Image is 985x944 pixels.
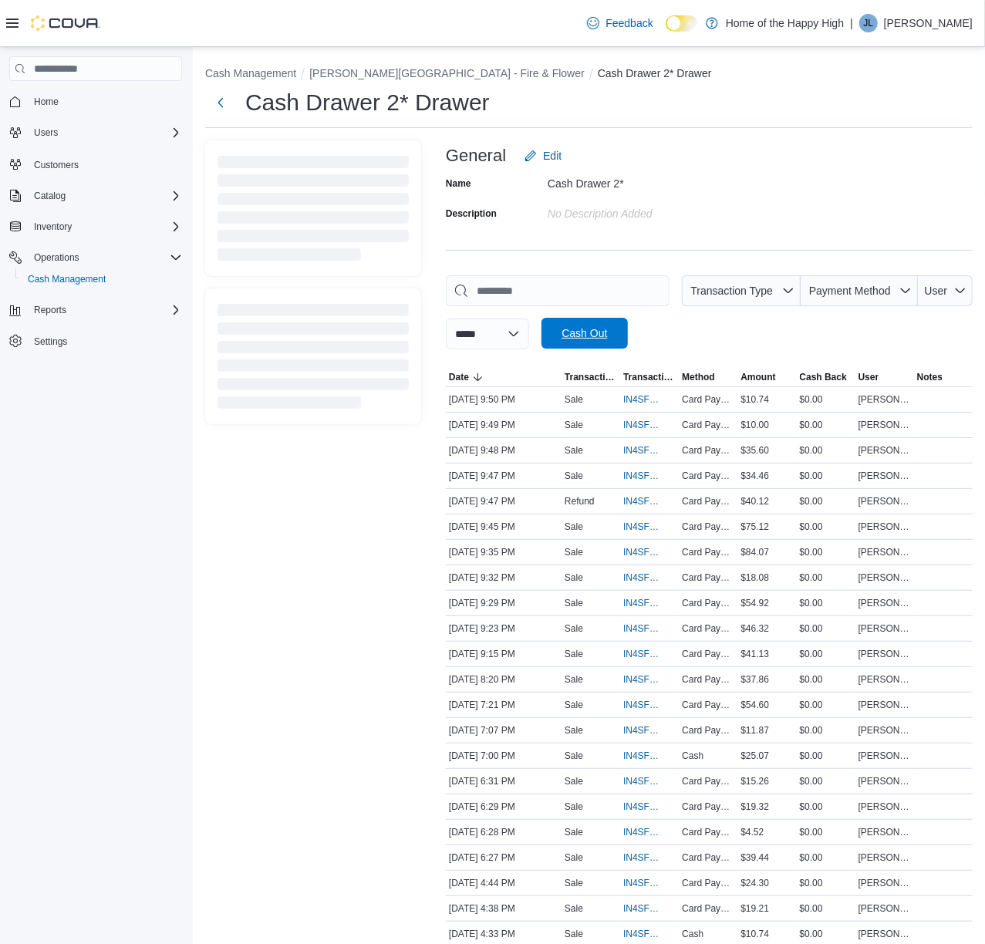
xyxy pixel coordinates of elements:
[682,444,734,457] span: Card Payment
[446,441,562,460] div: [DATE] 9:48 PM
[565,877,583,889] p: Sale
[737,368,796,386] button: Amount
[15,268,188,290] button: Cash Management
[623,441,676,460] button: IN4SFK-18478685
[28,248,86,267] button: Operations
[565,444,583,457] p: Sale
[859,546,911,558] span: [PERSON_NAME]
[859,444,911,457] span: [PERSON_NAME]
[682,470,734,482] span: Card Payment
[565,851,583,864] p: Sale
[205,87,236,118] button: Next
[623,543,676,561] button: IN4SFK-18478477
[446,416,562,434] div: [DATE] 9:49 PM
[740,750,769,762] span: $25.07
[562,368,620,386] button: Transaction Type
[446,645,562,663] div: [DATE] 9:15 PM
[34,190,66,202] span: Catalog
[565,571,583,584] p: Sale
[797,925,855,943] div: $0.00
[218,159,409,264] span: Loading
[859,699,911,711] span: [PERSON_NAME]
[34,335,67,348] span: Settings
[682,597,734,609] span: Card Payment
[859,826,911,838] span: [PERSON_NAME]
[565,622,583,635] p: Sale
[682,928,703,940] span: Cash
[623,619,676,638] button: IN4SFK-18478293
[859,648,911,660] span: [PERSON_NAME]
[797,899,855,918] div: $0.00
[682,851,734,864] span: Card Payment
[740,648,769,660] span: $41.13
[446,747,562,765] div: [DATE] 7:00 PM
[682,724,734,737] span: Card Payment
[446,594,562,612] div: [DATE] 9:29 PM
[565,673,583,686] p: Sale
[623,673,660,686] span: IN4SFK-18477187
[22,270,182,288] span: Cash Management
[623,899,676,918] button: IN4SFK-18472605
[565,597,583,609] p: Sale
[548,201,754,220] div: No Description added
[446,925,562,943] div: [DATE] 4:33 PM
[797,645,855,663] div: $0.00
[682,546,734,558] span: Card Payment
[606,15,653,31] span: Feedback
[666,15,698,32] input: Dark Mode
[859,419,911,431] span: [PERSON_NAME]
[541,318,628,349] button: Cash Out
[623,597,660,609] span: IN4SFK-18478389
[917,371,943,383] span: Notes
[446,207,497,220] label: Description
[740,546,769,558] span: $84.07
[740,521,769,533] span: $75.12
[565,724,583,737] p: Sale
[682,371,715,383] span: Method
[859,393,911,406] span: [PERSON_NAME]
[446,390,562,409] div: [DATE] 9:50 PM
[34,159,79,171] span: Customers
[859,775,911,787] span: [PERSON_NAME]
[797,619,855,638] div: $0.00
[446,823,562,841] div: [DATE] 6:28 PM
[623,772,676,791] button: IN4SFK-18474996
[620,368,679,386] button: Transaction #
[623,390,676,409] button: IN4SFK-18478722
[623,419,660,431] span: IN4SFK-18478706
[809,285,891,297] span: Payment Method
[623,416,676,434] button: IN4SFK-18478706
[740,495,769,507] span: $40.12
[682,775,734,787] span: Card Payment
[740,851,769,864] span: $39.44
[682,622,734,635] span: Card Payment
[682,699,734,711] span: Card Payment
[800,371,847,383] span: Cash Back
[682,648,734,660] span: Card Payment
[28,301,73,319] button: Reports
[797,543,855,561] div: $0.00
[3,185,188,207] button: Catalog
[28,273,106,285] span: Cash Management
[598,67,712,79] button: Cash Drawer 2* Drawer
[28,248,182,267] span: Operations
[3,122,188,143] button: Users
[28,187,72,205] button: Catalog
[859,750,911,762] span: [PERSON_NAME]
[623,371,676,383] span: Transaction #
[446,848,562,867] div: [DATE] 6:27 PM
[740,597,769,609] span: $54.92
[28,332,73,351] a: Settings
[623,546,660,558] span: IN4SFK-18478477
[34,126,58,139] span: Users
[28,93,65,111] a: Home
[682,801,734,813] span: Card Payment
[565,826,583,838] p: Sale
[855,368,914,386] button: User
[446,275,670,306] input: This is a search bar. As you type, the results lower in the page will automatically filter.
[218,307,409,412] span: Loading
[797,492,855,511] div: $0.00
[623,724,660,737] span: IN4SFK-18475730
[740,775,769,787] span: $15.26
[740,673,769,686] span: $37.86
